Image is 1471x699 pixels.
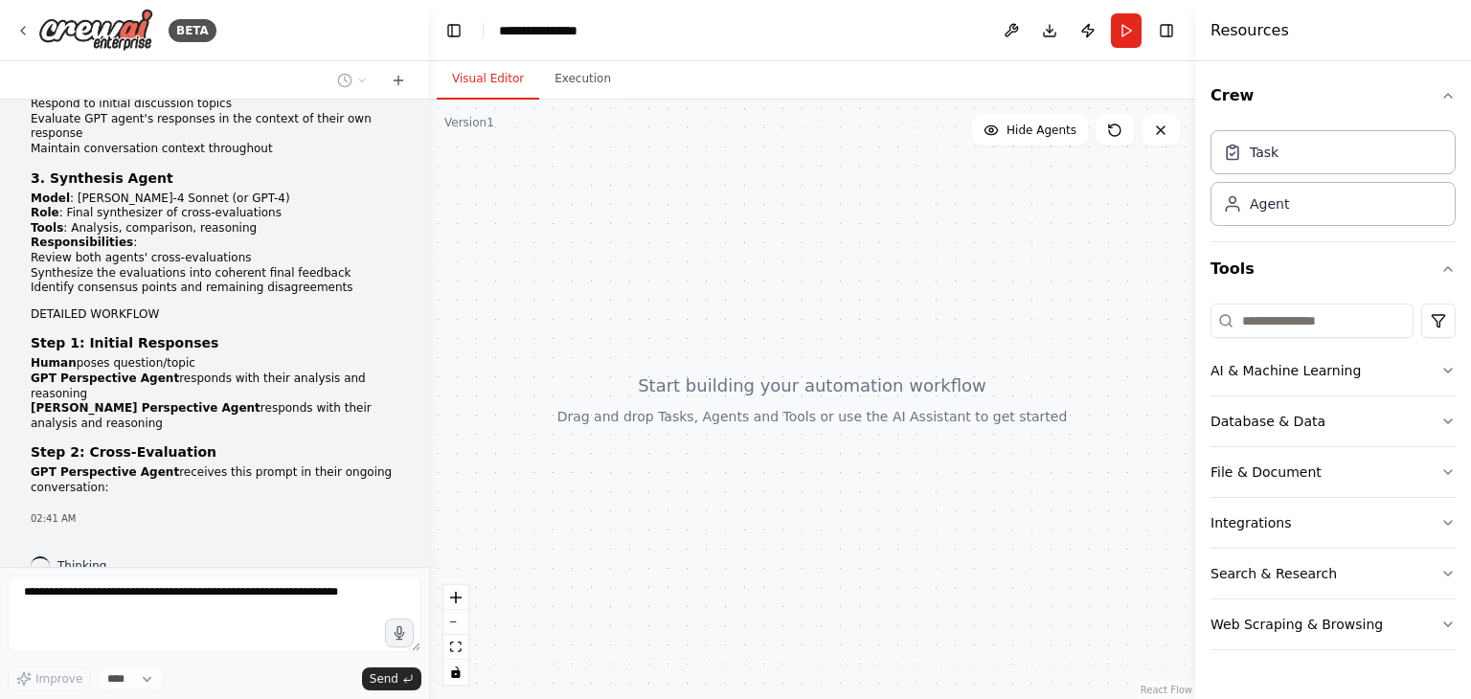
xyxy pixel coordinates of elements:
span: Improve [35,671,82,687]
div: Search & Research [1211,564,1337,583]
li: poses question/topic [31,356,398,372]
nav: breadcrumb [499,21,595,40]
button: Tools [1211,242,1456,296]
div: File & Document [1211,462,1322,482]
button: Hide right sidebar [1153,17,1180,44]
h2: DETAILED WORKFLOW [31,307,398,323]
div: 02:41 AM [31,511,398,526]
strong: [PERSON_NAME] Perspective Agent [31,401,260,415]
button: zoom in [443,585,468,610]
li: : Final synthesizer of cross-evaluations [31,206,398,221]
li: receives this prompt in their ongoing conversation: [31,465,398,495]
li: : [31,236,398,295]
div: Version 1 [444,115,494,130]
span: Send [370,671,398,687]
button: Hide Agents [972,115,1088,146]
button: Execution [539,59,626,100]
button: AI & Machine Learning [1211,346,1456,395]
div: Tools [1211,296,1456,665]
strong: Human [31,356,77,370]
button: Send [362,667,421,690]
li: : [PERSON_NAME]-4 Sonnet (or GPT-4) [31,192,398,207]
li: Maintain conversation context throughout [31,142,398,157]
strong: Model [31,192,70,205]
li: responds with their analysis and reasoning [31,372,398,401]
div: Task [1250,143,1279,162]
strong: GPT Perspective Agent [31,465,179,479]
button: Search & Research [1211,549,1456,598]
span: Hide Agents [1007,123,1076,138]
strong: GPT Perspective Agent [31,372,179,385]
strong: Role [31,206,59,219]
h3: Step 2: Cross-Evaluation [31,442,398,462]
li: Evaluate GPT agent's responses in the context of their own response [31,112,398,142]
li: Respond to initial discussion topics [31,97,398,112]
button: fit view [443,635,468,660]
button: Integrations [1211,498,1456,548]
div: Agent [1250,194,1289,214]
div: Web Scraping & Browsing [1211,615,1383,634]
div: Database & Data [1211,412,1325,431]
button: Visual Editor [437,59,539,100]
button: Crew [1211,69,1456,123]
button: toggle interactivity [443,660,468,685]
li: Identify consensus points and remaining disagreements [31,281,398,296]
h3: 3. Synthesis Agent [31,169,398,188]
button: File & Document [1211,447,1456,497]
button: zoom out [443,610,468,635]
strong: Tools [31,221,63,235]
div: AI & Machine Learning [1211,361,1361,380]
h4: Resources [1211,19,1289,42]
button: Web Scraping & Browsing [1211,599,1456,649]
li: : [31,82,398,157]
strong: Responsibilities [31,236,133,249]
div: BETA [169,19,216,42]
button: Hide left sidebar [441,17,467,44]
span: Thinking... [57,558,118,574]
button: Improve [8,666,91,691]
li: Synthesize the evaluations into coherent final feedback [31,266,398,282]
li: Review both agents' cross-evaluations [31,251,398,266]
button: Click to speak your automation idea [385,619,414,647]
button: Database & Data [1211,396,1456,446]
a: React Flow attribution [1141,685,1192,695]
div: Integrations [1211,513,1291,532]
img: Logo [38,9,153,52]
h3: Step 1: Initial Responses [31,333,398,352]
li: responds with their analysis and reasoning [31,401,398,431]
li: : Analysis, comparison, reasoning [31,221,398,237]
button: Switch to previous chat [329,69,375,92]
div: React Flow controls [443,585,468,685]
button: Start a new chat [383,69,414,92]
div: Crew [1211,123,1456,241]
